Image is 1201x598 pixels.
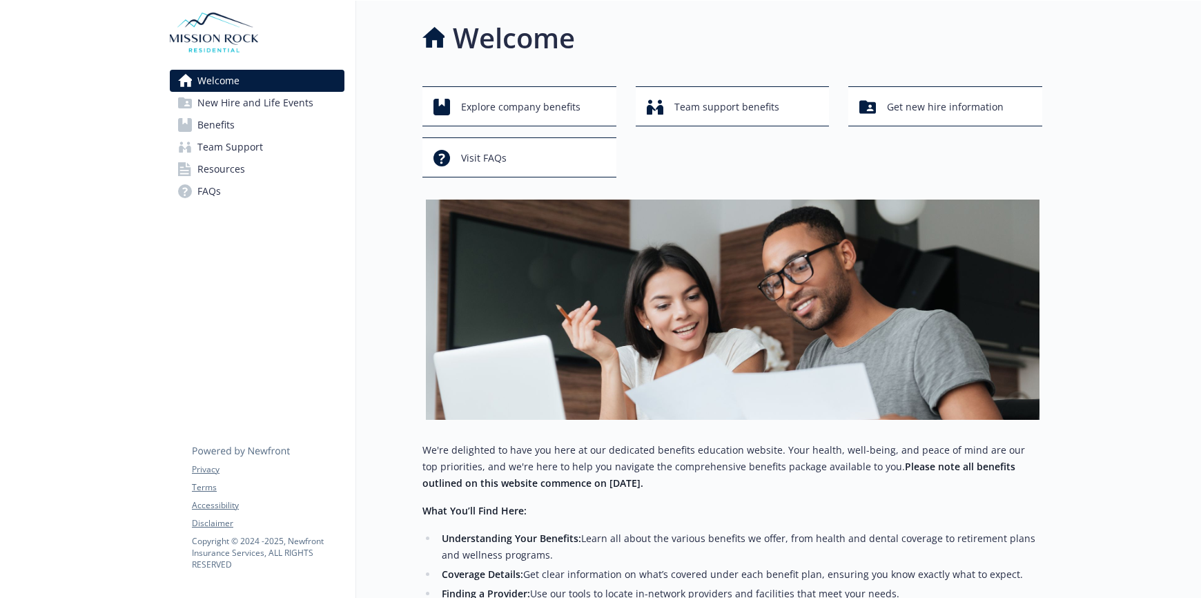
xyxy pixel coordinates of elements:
[442,568,523,581] strong: Coverage Details:
[887,94,1004,120] span: Get new hire information
[192,535,344,570] p: Copyright © 2024 - 2025 , Newfront Insurance Services, ALL RIGHTS RESERVED
[674,94,779,120] span: Team support benefits
[192,463,344,476] a: Privacy
[197,92,313,114] span: New Hire and Life Events
[422,442,1042,492] p: We're delighted to have you here at our dedicated benefits education website. Your health, well-b...
[636,86,830,126] button: Team support benefits
[170,114,344,136] a: Benefits
[426,200,1039,420] img: overview page banner
[422,504,527,517] strong: What You’ll Find Here:
[197,114,235,136] span: Benefits
[192,499,344,512] a: Accessibility
[453,17,575,59] h1: Welcome
[170,180,344,202] a: FAQs
[848,86,1042,126] button: Get new hire information
[197,180,221,202] span: FAQs
[170,158,344,180] a: Resources
[422,137,616,177] button: Visit FAQs
[438,566,1042,583] li: Get clear information on what’s covered under each benefit plan, ensuring you know exactly what t...
[197,136,263,158] span: Team Support
[170,136,344,158] a: Team Support
[170,92,344,114] a: New Hire and Life Events
[192,481,344,494] a: Terms
[422,86,616,126] button: Explore company benefits
[197,158,245,180] span: Resources
[170,70,344,92] a: Welcome
[197,70,240,92] span: Welcome
[442,532,581,545] strong: Understanding Your Benefits:
[192,517,344,530] a: Disclaimer
[461,94,580,120] span: Explore company benefits
[461,145,507,171] span: Visit FAQs
[438,530,1042,563] li: Learn all about the various benefits we offer, from health and dental coverage to retirement plan...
